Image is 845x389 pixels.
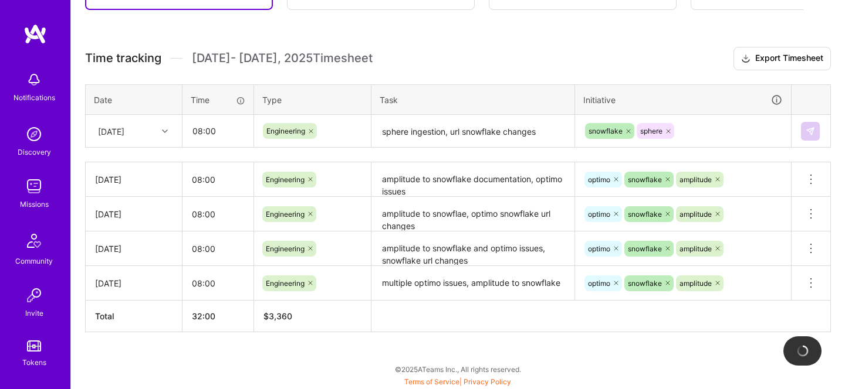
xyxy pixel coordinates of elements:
[588,244,610,253] span: optimo
[266,210,305,219] span: Engineering
[373,163,573,196] textarea: amplitude to snowflake documentation, optimo issues
[18,146,51,158] div: Discovery
[20,198,49,210] div: Missions
[86,301,182,332] th: Total
[25,307,43,319] div: Invite
[22,68,46,91] img: bell
[640,127,663,135] span: sphere
[266,279,305,288] span: Engineering
[741,53,751,65] i: icon Download
[797,345,809,357] img: loading
[95,208,173,220] div: [DATE]
[183,115,253,146] input: HH:MM
[680,175,712,184] span: amplitude
[95,243,173,255] div: [DATE]
[680,279,712,288] span: amplitude
[182,164,253,195] input: HH:MM
[680,244,712,253] span: amplitude
[404,377,511,386] span: |
[27,340,41,352] img: tokens
[182,199,253,230] input: HH:MM
[628,279,662,288] span: snowflake
[182,233,253,264] input: HH:MM
[628,210,662,219] span: snowflake
[182,301,254,332] th: 32:00
[373,198,573,230] textarea: amplitude to snowflae, optimo snowflake url changes
[588,175,610,184] span: optimo
[628,175,662,184] span: snowflake
[13,91,55,104] div: Notifications
[734,47,831,70] button: Export Timesheet
[373,116,573,147] textarea: sphere ingestion, url snowflake changes
[95,277,173,289] div: [DATE]
[266,244,305,253] span: Engineering
[628,244,662,253] span: snowflake
[98,125,124,137] div: [DATE]
[85,51,161,66] span: Time tracking
[588,210,610,219] span: optimo
[20,227,48,255] img: Community
[263,311,292,321] span: $ 3,360
[801,122,821,141] div: null
[266,127,305,135] span: Engineering
[680,210,712,219] span: amplitude
[254,84,371,115] th: Type
[22,175,46,198] img: teamwork
[86,84,182,115] th: Date
[22,356,46,368] div: Tokens
[583,93,783,107] div: Initiative
[404,377,459,386] a: Terms of Service
[588,279,610,288] span: optimo
[373,267,573,299] textarea: multiple optimo issues, amplitude to snowflake
[162,128,168,134] i: icon Chevron
[373,233,573,265] textarea: amplitude to snowflake and optimo issues, snowflake url changes
[15,255,53,267] div: Community
[464,377,511,386] a: Privacy Policy
[95,173,173,186] div: [DATE]
[266,175,305,184] span: Engineering
[806,127,815,136] img: Submit
[371,84,575,115] th: Task
[22,284,46,307] img: Invite
[182,268,253,299] input: HH:MM
[192,51,373,66] span: [DATE] - [DATE] , 2025 Timesheet
[23,23,47,45] img: logo
[70,354,845,384] div: © 2025 ATeams Inc., All rights reserved.
[22,122,46,146] img: discovery
[589,127,623,135] span: snowflake
[191,94,245,106] div: Time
